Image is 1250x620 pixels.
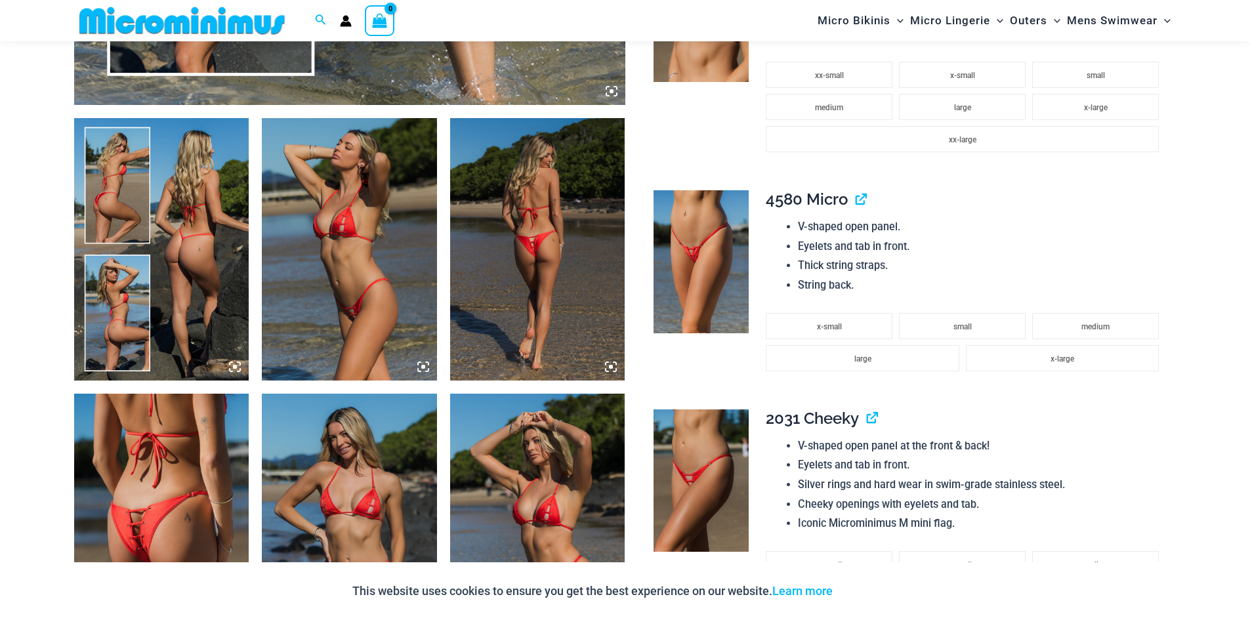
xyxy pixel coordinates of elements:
[1010,4,1047,37] span: Outers
[798,237,1165,257] li: Eyelets and tab in front.
[843,575,898,607] button: Accept
[1032,62,1159,88] li: small
[817,322,842,331] span: x-small
[766,409,859,428] span: 2031 Cheeky
[815,71,844,80] span: xx-small
[262,118,437,381] img: Link Tangello 3070 Tri Top 2031 Cheeky
[798,217,1165,237] li: V-shaped open panel.
[766,190,848,209] span: 4580 Micro
[315,12,327,29] a: Search icon link
[798,495,1165,514] li: Cheeky openings with eyelets and tab.
[798,276,1165,295] li: String back.
[1032,313,1159,339] li: medium
[365,5,395,35] a: View Shopping Cart, empty
[766,94,892,120] li: medium
[766,345,959,371] li: large
[1087,71,1105,80] span: small
[1084,103,1108,112] span: x-large
[950,71,975,80] span: x-small
[1081,322,1110,331] span: medium
[1067,4,1157,37] span: Mens Swimwear
[798,256,1165,276] li: Thick string straps.
[450,118,625,381] img: Link Tangello 3070 Tri Top 2031 Cheeky
[1032,94,1159,120] li: x-large
[818,4,890,37] span: Micro Bikinis
[1081,560,1110,569] span: medium
[654,190,749,333] img: Link Tangello 4580 Micro
[74,6,290,35] img: MM SHOP LOGO FLAT
[352,581,833,601] p: This website uses cookies to ensure you get the best experience on our website.
[798,436,1165,456] li: V-shaped open panel at the front & back!
[949,135,976,144] span: xx-large
[899,62,1026,88] li: x-small
[954,103,971,112] span: large
[907,4,1007,37] a: Micro LingerieMenu ToggleMenu Toggle
[910,4,990,37] span: Micro Lingerie
[340,15,352,27] a: Account icon link
[966,345,1159,371] li: x-large
[1064,4,1174,37] a: Mens SwimwearMenu ToggleMenu Toggle
[899,551,1026,577] li: small
[74,118,249,381] img: Link Tangello Collection Pack
[766,313,892,339] li: x-small
[1007,4,1064,37] a: OutersMenu ToggleMenu Toggle
[1047,4,1060,37] span: Menu Toggle
[899,94,1026,120] li: large
[1051,354,1074,363] span: x-large
[798,475,1165,495] li: Silver rings and hard wear in swim-grade stainless steel.
[812,2,1177,39] nav: Site Navigation
[798,514,1165,533] li: Iconic Microminimus M mini flag.
[772,584,833,598] a: Learn more
[1157,4,1171,37] span: Menu Toggle
[654,409,749,552] img: Link Tangello 2031 Cheeky
[990,4,1003,37] span: Menu Toggle
[815,103,843,112] span: medium
[798,455,1165,475] li: Eyelets and tab in front.
[890,4,904,37] span: Menu Toggle
[766,551,892,577] li: x-small
[814,4,907,37] a: Micro BikinisMenu ToggleMenu Toggle
[1032,551,1159,577] li: medium
[953,560,972,569] span: small
[899,313,1026,339] li: small
[854,354,871,363] span: large
[766,126,1159,152] li: xx-large
[817,560,842,569] span: x-small
[766,62,892,88] li: xx-small
[953,322,972,331] span: small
